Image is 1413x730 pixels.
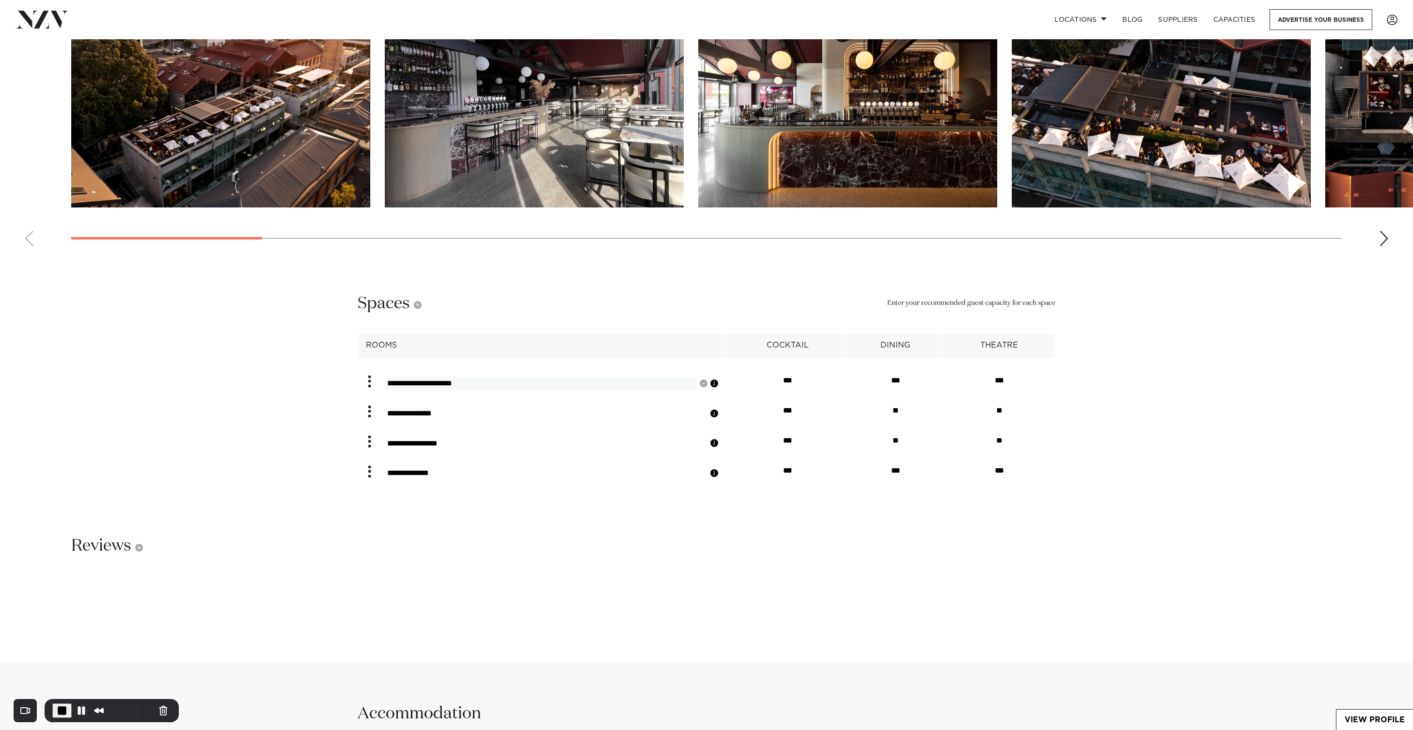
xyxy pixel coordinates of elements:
[1150,9,1205,30] a: SUPPLIERS
[358,333,727,357] th: Rooms
[943,333,1055,357] th: theatre
[1336,710,1413,730] a: View Profile
[727,333,848,357] th: cocktail
[1047,9,1115,30] a: Locations
[887,298,1055,309] small: Enter your recommended guest capacity for each space
[16,11,68,28] img: nzv-logo.png
[71,535,143,557] h2: Reviews
[358,293,422,315] h2: Spaces
[1115,9,1150,30] a: BLOG
[1206,9,1263,30] a: Capacities
[848,333,943,357] th: dining
[1270,9,1372,30] a: Advertise your business
[358,703,481,725] h2: Accommodation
